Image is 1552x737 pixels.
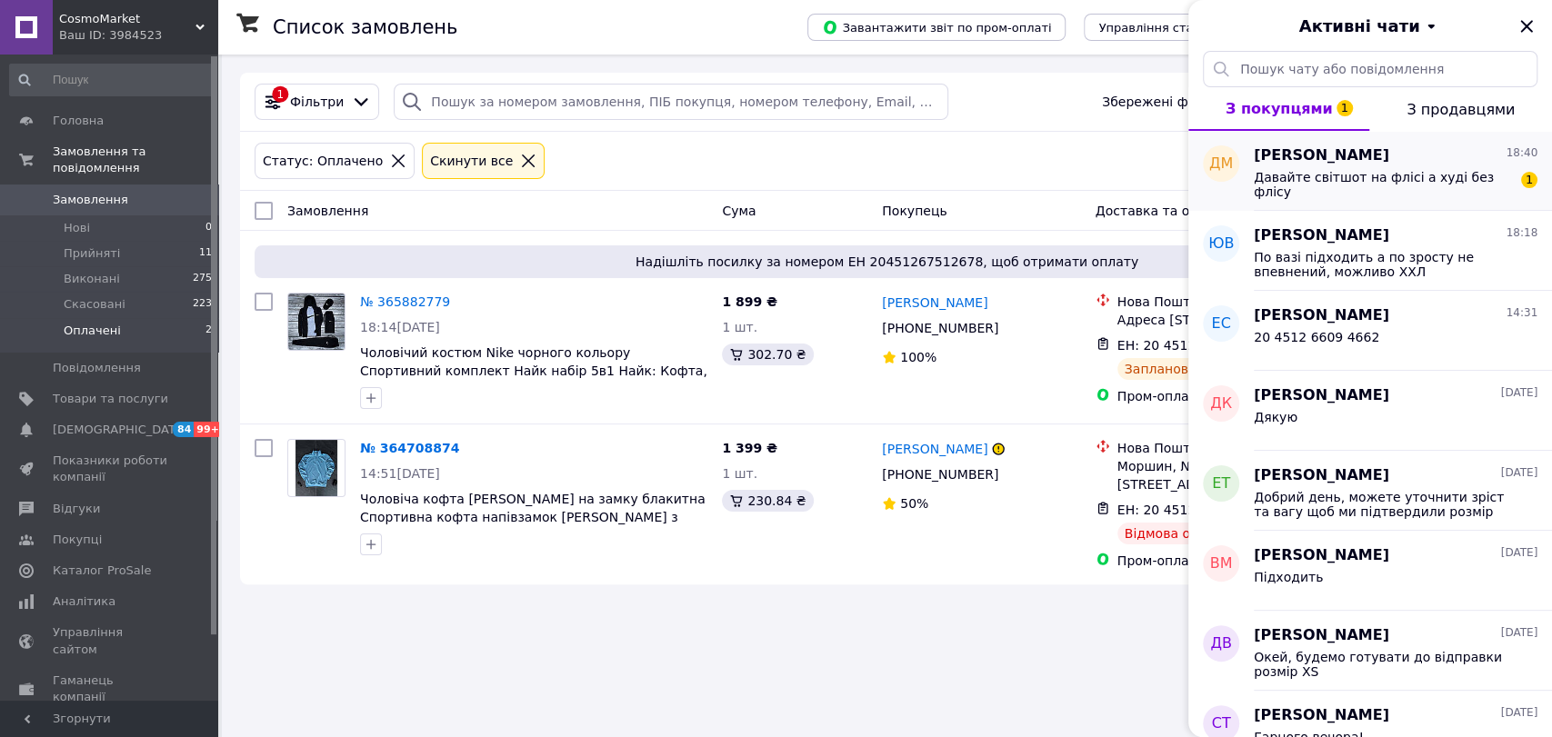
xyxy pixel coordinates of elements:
[53,113,104,129] span: Головна
[64,245,120,262] span: Прийняті
[1210,633,1231,654] span: дв
[1506,305,1537,321] span: 14:31
[1117,293,1337,311] div: Нова Пошта
[1210,393,1232,414] span: ДК
[1254,225,1389,246] span: [PERSON_NAME]
[59,11,195,27] span: CosmoMarket
[1226,100,1333,117] span: З покупцями
[360,320,440,334] span: 18:14[DATE]
[1254,305,1389,326] span: [PERSON_NAME]
[1500,705,1537,721] span: [DATE]
[722,466,757,481] span: 1 шт.
[1500,625,1537,641] span: [DATE]
[1117,387,1337,405] div: Пром-оплата
[426,151,516,171] div: Cкинути все
[1506,225,1537,241] span: 18:18
[64,296,125,313] span: Скасовані
[1084,14,1252,41] button: Управління статусами
[1117,338,1269,353] span: ЕН: 20 4512 6751 2678
[1254,330,1379,344] span: 20 4512 6609 4662
[1102,93,1235,111] span: Збережені фільтри:
[882,294,987,312] a: [PERSON_NAME]
[394,84,947,120] input: Пошук за номером замовлення, ПІБ покупця, номером телефону, Email, номером накладної
[1516,15,1537,37] button: Закрити
[1369,87,1552,131] button: З продавцями
[53,144,218,176] span: Замовлення та повідомлення
[1209,154,1233,174] span: ДМ
[882,204,946,218] span: Покупець
[1254,490,1512,519] span: Добрий день, можете уточнити зріст та вагу щоб ми підтвердили розмір
[193,296,212,313] span: 223
[1117,503,1269,517] span: ЕН: 20 4512 6199 9014
[287,293,345,351] a: Фото товару
[360,441,459,455] a: № 364708874
[259,151,386,171] div: Статус: Оплачено
[1188,531,1552,611] button: ВМ[PERSON_NAME][DATE]Підходить
[1203,51,1537,87] input: Пошук чату або повідомлення
[1188,291,1552,371] button: ЕС[PERSON_NAME]14:3120 4512 6609 4662
[1117,439,1337,457] div: Нова Пошта
[64,271,120,287] span: Виконані
[360,345,707,396] a: Чоловічий костюм Nike чорного кольору Спортивний комплект Найк набір 5в1 Найк: Кофта, штани, футб...
[1254,625,1389,646] span: [PERSON_NAME]
[1188,131,1552,211] button: ДМ[PERSON_NAME]18:40Давайте світшот на флісі а худі без флісу1
[53,453,168,485] span: Показники роботи компанії
[878,315,1002,341] div: [PHONE_NUMBER]
[1500,465,1537,481] span: [DATE]
[287,439,345,497] a: Фото товару
[1500,545,1537,561] span: [DATE]
[1254,145,1389,166] span: [PERSON_NAME]
[287,204,368,218] span: Замовлення
[722,490,813,512] div: 230.84 ₴
[900,350,936,364] span: 100%
[53,501,100,517] span: Відгуки
[360,492,706,543] a: Чоловіча кофта [PERSON_NAME] на замку блакитна Спортивна кофта напівзамок [PERSON_NAME] з коміром
[1407,101,1515,118] span: З продавцями
[1298,15,1419,38] span: Активні чати
[53,360,141,376] span: Повідомлення
[1188,611,1552,691] button: дв[PERSON_NAME][DATE]Окей, будемо готувати до відправки розмір XS
[1500,385,1537,401] span: [DATE]
[194,422,224,437] span: 99+
[273,16,457,38] h1: Список замовлень
[1098,21,1237,35] span: Управління статусами
[53,672,168,705] span: Гаманець компанії
[193,271,212,287] span: 275
[199,245,212,262] span: 11
[1254,385,1389,406] span: [PERSON_NAME]
[722,441,777,455] span: 1 399 ₴
[1211,314,1230,334] span: ЕС
[262,253,1512,271] span: Надішліть посилку за номером ЕН 20451267512678, щоб отримати оплату
[1212,713,1231,734] span: СТ
[1188,451,1552,531] button: ЕТ[PERSON_NAME][DATE]Добрий день, можете уточнити зріст та вагу щоб ми підтвердили розмір
[722,320,757,334] span: 1 шт.
[53,624,168,657] span: Управління сайтом
[53,422,187,438] span: [DEMOGRAPHIC_DATA]
[1117,523,1272,544] div: Відмова одержувача
[173,422,194,437] span: 84
[722,204,756,218] span: Cума
[1254,410,1297,424] span: Дякую
[53,391,168,407] span: Товари та послуги
[1239,15,1501,38] button: Активні чати
[59,27,218,44] div: Ваш ID: 3984523
[1210,553,1233,574] span: ВМ
[822,19,1051,35] span: Завантажити звіт по пром-оплаті
[722,294,777,309] span: 1 899 ₴
[288,294,345,350] img: Фото товару
[722,344,813,365] div: 302.70 ₴
[1096,204,1229,218] span: Доставка та оплата
[1117,358,1220,380] div: Заплановано
[1188,87,1369,131] button: З покупцями1
[807,14,1066,41] button: Завантажити звіт по пром-оплаті
[1117,457,1337,493] div: Моршин, №1: вул. [STREET_ADDRESS]
[295,440,338,496] img: Фото товару
[878,462,1002,487] div: [PHONE_NUMBER]
[1254,545,1389,566] span: [PERSON_NAME]
[53,563,151,579] span: Каталог ProSale
[1337,100,1353,116] span: 1
[205,220,212,236] span: 0
[64,220,90,236] span: Нові
[1254,650,1512,679] span: Окей, будемо готувати до відправки розмір XS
